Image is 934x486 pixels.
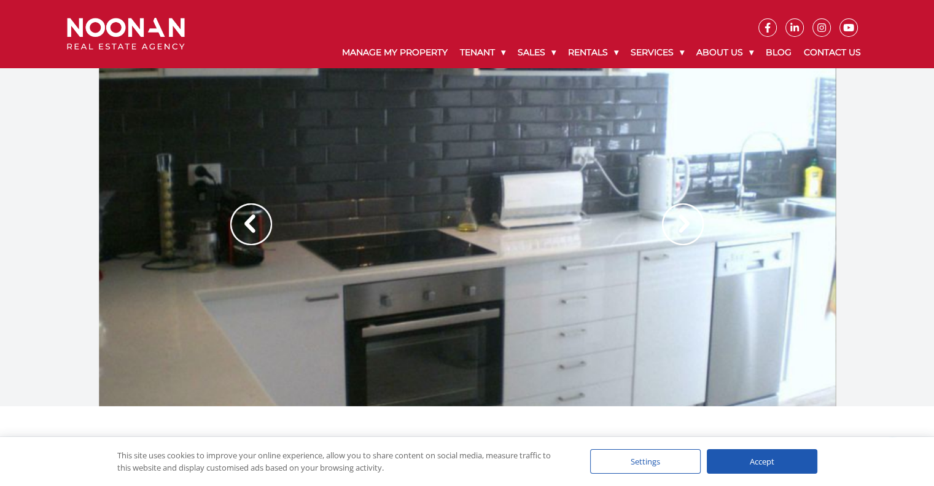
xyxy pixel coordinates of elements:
[230,203,272,245] img: Arrow slider
[117,449,566,474] div: This site uses cookies to improve your online experience, allow you to share content on social me...
[760,37,798,68] a: Blog
[67,18,185,50] img: Noonan Real Estate Agency
[336,37,454,68] a: Manage My Property
[590,449,701,474] div: Settings
[625,37,690,68] a: Services
[690,37,760,68] a: About Us
[512,37,562,68] a: Sales
[707,449,817,474] div: Accept
[798,37,867,68] a: Contact Us
[662,203,704,245] img: Arrow slider
[454,37,512,68] a: Tenant
[562,37,625,68] a: Rentals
